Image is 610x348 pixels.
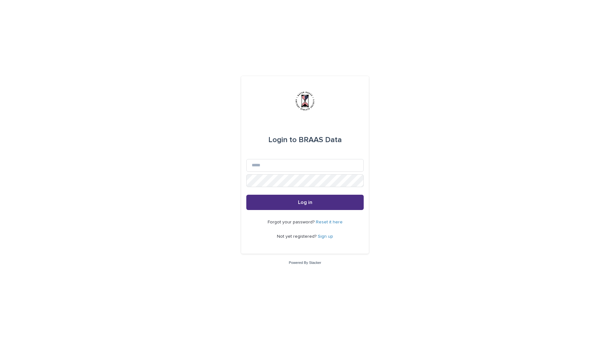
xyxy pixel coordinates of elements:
[268,220,316,224] span: Forgot your password?
[277,234,318,239] span: Not yet registered?
[318,234,333,239] a: Sign up
[289,261,321,265] a: Powered By Stacker
[316,220,343,224] a: Reset it here
[268,131,342,149] div: BRAAS Data
[268,136,297,144] span: Login to
[298,200,312,205] span: Log in
[246,195,364,210] button: Log in
[295,91,315,111] img: BsxibNoaTPe9uU9VL587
